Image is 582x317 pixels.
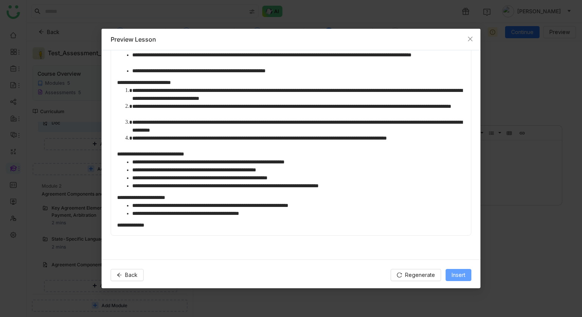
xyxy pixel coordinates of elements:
span: Insert [452,271,465,279]
button: Close [460,29,480,49]
button: Insert [446,269,471,281]
button: Back [111,269,144,281]
button: Regenerate [391,269,441,281]
span: Regenerate [405,271,435,279]
span: Back [125,271,138,279]
div: Preview Lesson [111,35,471,44]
